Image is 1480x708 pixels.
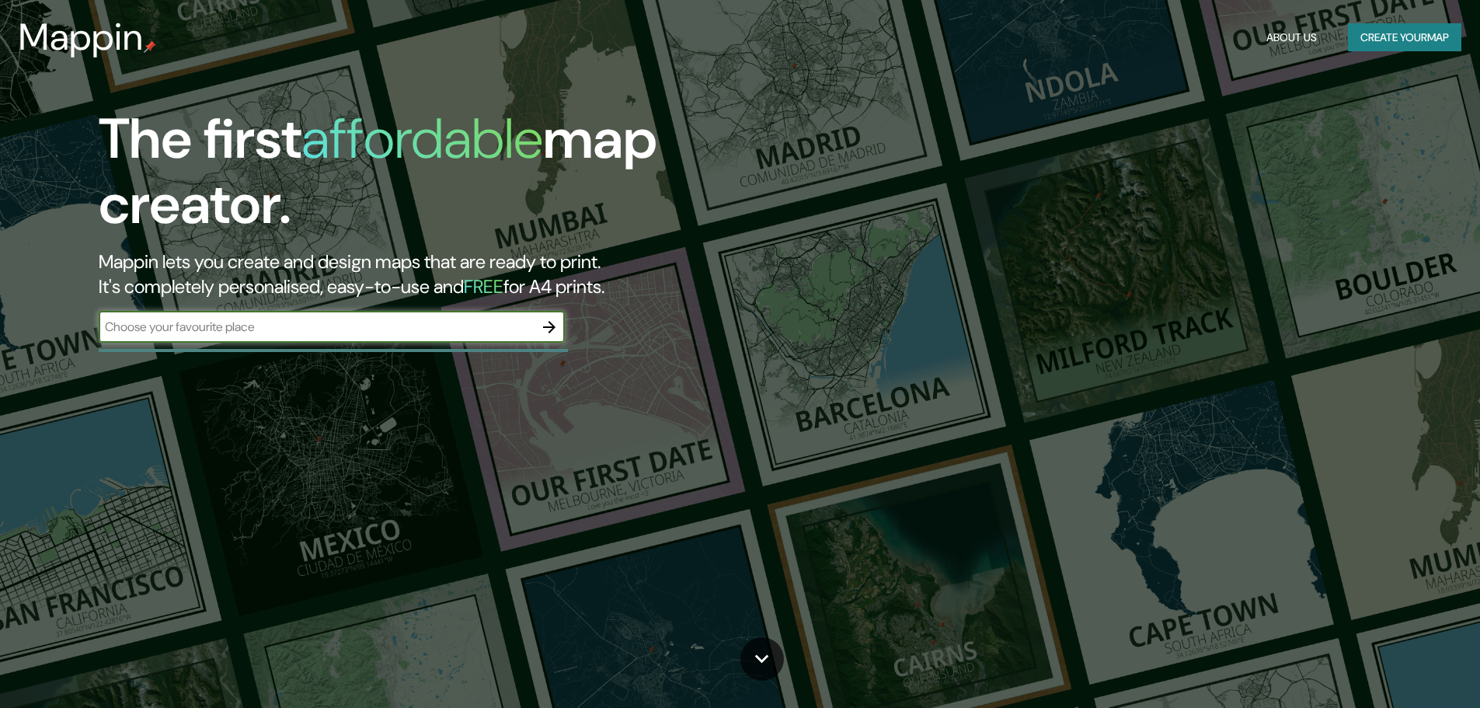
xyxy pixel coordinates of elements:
[1260,23,1323,52] button: About Us
[301,103,543,175] h1: affordable
[144,40,156,53] img: mappin-pin
[99,318,534,336] input: Choose your favourite place
[464,274,503,298] h5: FREE
[1348,23,1461,52] button: Create yourmap
[19,16,144,59] h3: Mappin
[99,106,839,249] h1: The first map creator.
[99,249,839,299] h2: Mappin lets you create and design maps that are ready to print. It's completely personalised, eas...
